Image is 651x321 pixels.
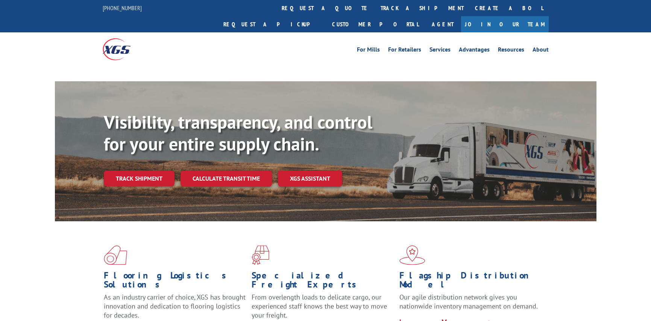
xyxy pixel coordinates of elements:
a: For Mills [357,47,380,55]
a: Request a pickup [218,16,326,32]
h1: Flagship Distribution Model [399,271,542,293]
h1: Specialized Freight Experts [252,271,394,293]
a: Agent [424,16,461,32]
a: [PHONE_NUMBER] [103,4,142,12]
a: For Retailers [388,47,421,55]
b: Visibility, transparency, and control for your entire supply chain. [104,110,372,155]
a: XGS ASSISTANT [278,170,342,187]
h1: Flooring Logistics Solutions [104,271,246,293]
img: xgs-icon-flagship-distribution-model-red [399,245,425,265]
a: Services [429,47,451,55]
a: Join Our Team [461,16,549,32]
a: Customer Portal [326,16,424,32]
img: xgs-icon-total-supply-chain-intelligence-red [104,245,127,265]
a: Track shipment [104,170,175,186]
a: About [533,47,549,55]
span: Our agile distribution network gives you nationwide inventory management on demand. [399,293,538,310]
a: Advantages [459,47,490,55]
span: As an industry carrier of choice, XGS has brought innovation and dedication to flooring logistics... [104,293,246,319]
a: Calculate transit time [181,170,272,187]
img: xgs-icon-focused-on-flooring-red [252,245,269,265]
a: Resources [498,47,524,55]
